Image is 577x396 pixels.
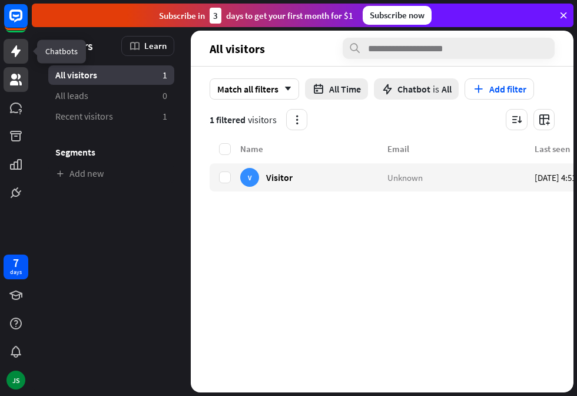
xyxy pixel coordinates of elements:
aside: 1 [163,110,167,123]
div: 7 [13,258,19,268]
div: V [240,168,259,187]
button: Open LiveChat chat widget [9,5,45,40]
div: 3 [210,8,221,24]
a: Recent visitors 1 [48,107,174,126]
div: Match all filters [210,78,299,100]
span: Visitors [55,39,93,52]
span: visitors [248,114,277,126]
aside: 1 [163,69,167,81]
span: All leads [55,90,88,102]
a: 7 days [4,255,28,279]
div: Subscribe now [363,6,432,25]
div: JS [6,371,25,390]
span: Visitor [266,171,293,183]
span: 1 filtered [210,114,246,126]
span: Learn [144,40,167,51]
a: Add new [48,164,174,183]
div: days [10,268,22,276]
a: All leads 0 [48,86,174,105]
div: Subscribe in days to get your first month for $1 [159,8,353,24]
span: All visitors [55,69,97,81]
span: Recent visitors [55,110,113,123]
span: All visitors [210,42,265,55]
span: Chatbot [397,83,430,95]
span: Unknown [387,171,423,183]
button: All Time [305,78,368,100]
div: Email [387,143,535,154]
div: Name [240,143,387,154]
span: All [442,83,452,95]
aside: 0 [163,90,167,102]
button: Add filter [465,78,534,100]
span: is [433,83,439,95]
i: arrow_down [278,85,291,93]
h3: Segments [48,146,174,158]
